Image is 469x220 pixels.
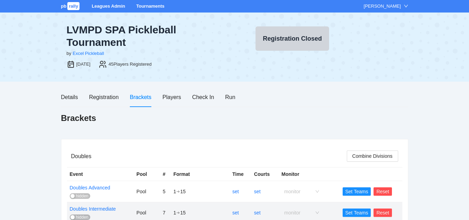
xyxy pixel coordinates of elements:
[404,4,408,8] span: down
[352,152,393,160] span: Combine Divisions
[70,206,116,212] a: Doubles Intermediate
[176,189,180,194] div: ➔
[173,209,176,217] div: 1
[343,209,371,217] button: Set Teams
[163,188,168,195] div: 5
[232,210,239,215] a: set
[180,188,186,195] div: 15
[61,3,67,9] span: pb
[76,61,91,68] div: [DATE]
[345,209,368,217] span: Set Teams
[374,187,392,196] button: Reset
[376,209,389,217] span: Reset
[225,93,235,101] div: Run
[180,209,186,217] div: 15
[71,146,347,166] div: Doubles
[254,170,276,178] div: Courts
[70,185,110,190] a: Doubles Advanced
[136,3,164,9] a: Tournaments
[89,93,118,101] div: Registration
[73,51,104,56] a: Excel Pickleball
[376,188,389,195] span: Reset
[61,113,96,124] h1: Brackets
[76,214,89,220] span: hidden
[173,170,227,178] div: Format
[176,210,180,215] div: ➔
[232,170,249,178] div: Time
[173,188,176,195] div: 1
[232,189,239,194] a: set
[67,2,79,10] span: rally
[254,210,261,215] a: set
[130,93,151,101] div: Brackets
[162,93,181,101] div: Players
[256,26,329,51] button: Registration Closed
[136,209,157,217] div: Pool
[163,170,168,178] div: #
[343,187,371,196] button: Set Teams
[163,209,168,217] div: 7
[108,61,151,68] div: 45 Players Registered
[67,24,229,49] div: LVMPD SPA Pickleball Tournament
[192,93,214,101] div: Check In
[70,170,131,178] div: Event
[76,193,89,199] span: hidden
[92,3,125,9] a: Leagues Admin
[136,170,157,178] div: Pool
[347,150,398,162] button: Combine Divisions
[282,170,337,178] div: Monitor
[364,3,401,10] div: [PERSON_NAME]
[136,188,157,195] div: Pool
[374,209,392,217] button: Reset
[345,188,368,195] span: Set Teams
[254,189,261,194] a: set
[61,3,81,9] a: pbrally
[61,93,78,101] div: Details
[67,50,72,57] div: by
